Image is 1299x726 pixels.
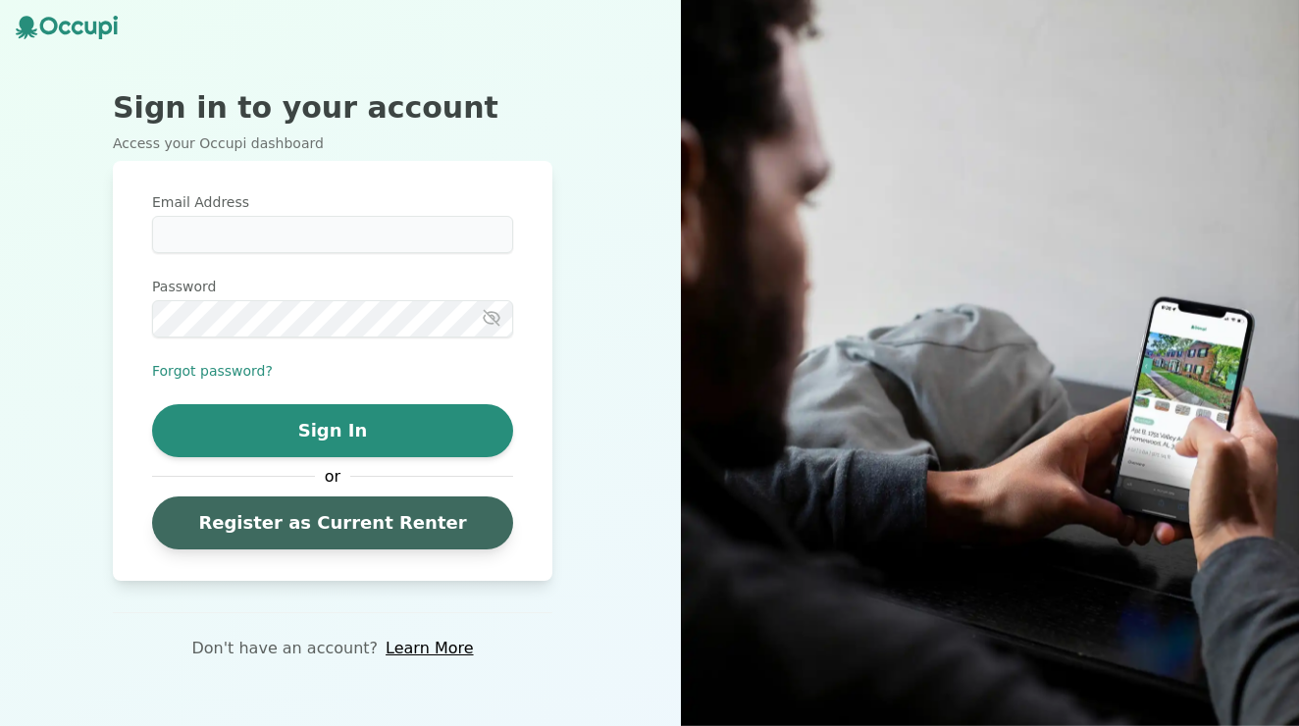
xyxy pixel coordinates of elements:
button: Sign In [152,404,513,457]
a: Register as Current Renter [152,496,513,549]
h2: Sign in to your account [113,90,552,126]
label: Email Address [152,192,513,212]
button: Forgot password? [152,361,273,381]
span: or [315,465,350,489]
p: Don't have an account? [191,637,378,660]
label: Password [152,277,513,296]
a: Learn More [386,637,473,660]
p: Access your Occupi dashboard [113,133,552,153]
